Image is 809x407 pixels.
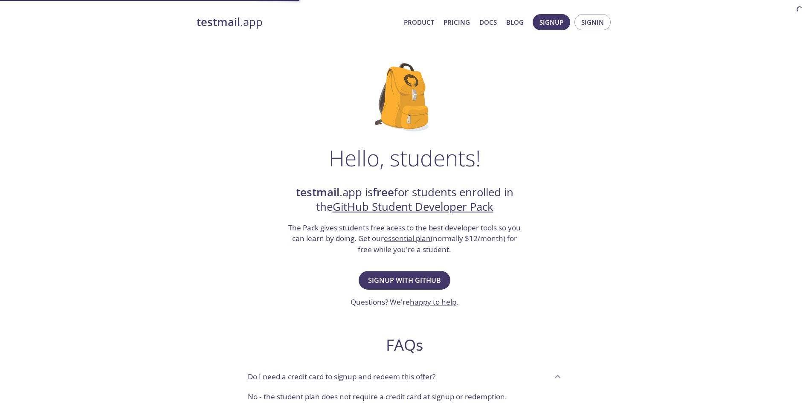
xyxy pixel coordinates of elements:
button: Signup with GitHub [359,271,450,290]
a: Product [404,17,434,28]
a: happy to help [410,297,456,307]
a: GitHub Student Developer Pack [333,199,493,214]
a: testmail.app [197,15,397,29]
div: Do I need a credit card to signup and redeem this offer? [241,365,568,388]
button: Signup [533,14,570,30]
a: Blog [506,17,524,28]
h2: FAQs [241,335,568,355]
h3: The Pack gives students free acess to the best developer tools so you can learn by doing. Get our... [287,222,522,255]
h1: Hello, students! [329,145,481,171]
strong: free [373,185,394,200]
span: Signup [539,17,563,28]
img: github-student-backpack.png [375,63,434,131]
a: essential plan [384,233,431,243]
strong: testmail [197,15,240,29]
h3: Questions? We're . [351,297,458,308]
span: Signin [581,17,604,28]
button: Signin [574,14,611,30]
a: Pricing [444,17,470,28]
a: Docs [479,17,497,28]
span: Signup with GitHub [368,274,441,286]
p: Do I need a credit card to signup and redeem this offer? [248,371,435,382]
strong: testmail [296,185,339,200]
h2: .app is for students enrolled in the [287,185,522,215]
p: No - the student plan does not require a credit card at signup or redemption. [248,391,562,402]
